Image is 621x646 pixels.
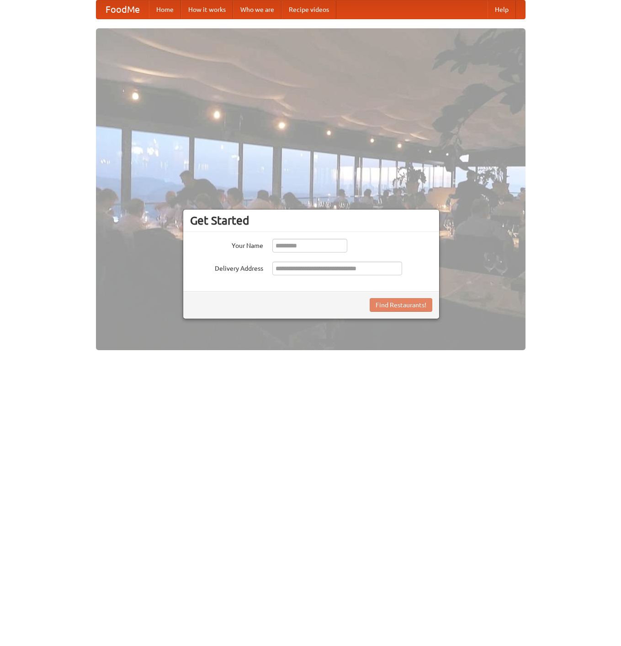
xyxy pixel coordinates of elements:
[281,0,336,19] a: Recipe videos
[233,0,281,19] a: Who we are
[181,0,233,19] a: How it works
[96,0,149,19] a: FoodMe
[190,262,263,273] label: Delivery Address
[190,239,263,250] label: Your Name
[190,214,432,227] h3: Get Started
[488,0,516,19] a: Help
[149,0,181,19] a: Home
[370,298,432,312] button: Find Restaurants!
